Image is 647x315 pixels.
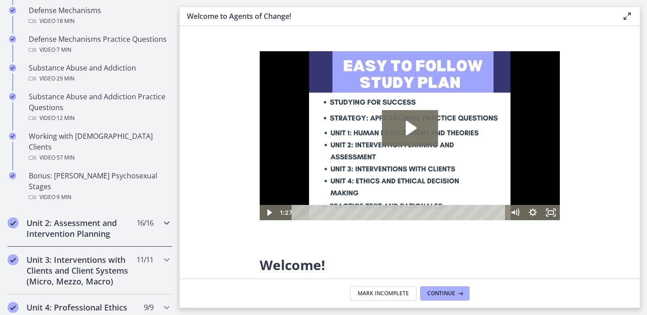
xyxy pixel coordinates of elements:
span: · 9 min [55,192,71,203]
div: Defense Mechanisms Practice Questions [29,34,169,55]
span: 16 / 16 [137,217,153,228]
span: · 12 min [55,113,75,124]
i: Completed [8,302,18,313]
h2: Unit 3: Interventions with Clients and Client Systems (Micro, Mezzo, Macro) [27,254,136,287]
div: Substance Abuse and Addiction [29,62,169,84]
span: 9 / 9 [144,302,153,313]
div: Bonus: [PERSON_NAME] Psychosexual Stages [29,170,169,203]
div: Defense Mechanisms [29,5,169,27]
i: Completed [9,93,16,100]
h2: Unit 2: Assessment and Intervention Planning [27,217,136,239]
h3: Welcome to Agents of Change! [187,11,607,22]
i: Completed [9,35,16,43]
span: · 7 min [55,44,71,55]
button: Mark Incomplete [350,286,417,301]
button: Show settings menu [264,154,282,169]
i: Completed [8,254,18,265]
i: Completed [9,133,16,140]
i: Completed [9,7,16,14]
button: Play Video: c1o6hcmjueu5qasqsu00.mp4 [122,59,178,95]
button: Fullscreen [282,154,300,169]
span: · 18 min [55,16,75,27]
span: · 57 min [55,152,75,163]
div: Video [29,16,169,27]
span: Welcome! [260,256,325,274]
div: Video [29,44,169,55]
div: Playbar [39,154,242,169]
div: Video [29,73,169,84]
div: Video [29,113,169,124]
i: Completed [9,64,16,71]
button: Continue [420,286,470,301]
span: Mark Incomplete [358,290,409,297]
button: Mute [246,154,264,169]
div: Video [29,152,169,163]
span: 11 / 11 [137,254,153,265]
div: Video [29,192,169,203]
i: Completed [8,217,18,228]
span: · 29 min [55,73,75,84]
i: Completed [9,172,16,179]
span: Continue [427,290,455,297]
div: Working with [DEMOGRAPHIC_DATA] Clients [29,131,169,163]
div: Substance Abuse and Addiction Practice Questions [29,91,169,124]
